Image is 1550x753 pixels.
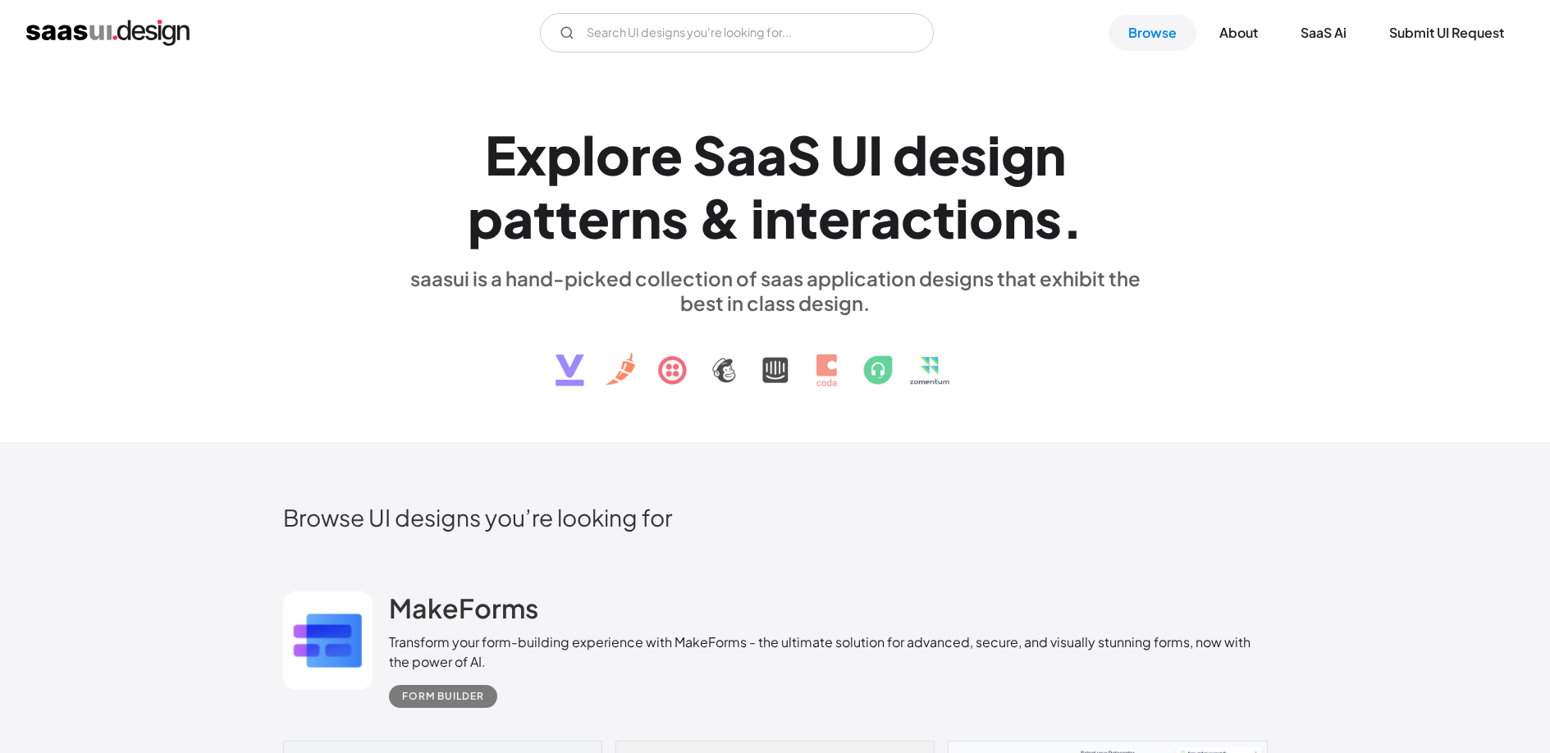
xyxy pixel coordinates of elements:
img: text, icon, saas logo [527,315,1024,400]
a: Browse [1109,15,1196,51]
div: n [765,186,796,249]
div: & [698,186,741,249]
a: About [1200,15,1278,51]
div: t [533,186,556,249]
div: n [1004,186,1035,249]
div: d [893,123,928,186]
div: S [787,123,821,186]
div: r [630,123,651,186]
div: o [969,186,1004,249]
a: SaaS Ai [1281,15,1366,51]
div: i [751,186,765,249]
div: n [630,186,661,249]
div: t [933,186,955,249]
div: a [871,186,901,249]
div: U [830,123,868,186]
div: Transform your form-building experience with MakeForms - the ultimate solution for advanced, secu... [389,632,1267,672]
input: Search UI designs you're looking for... [540,13,934,52]
div: a [757,123,787,186]
h2: Browse UI designs you’re looking for [283,503,1268,532]
div: a [503,186,533,249]
div: . [1062,186,1083,249]
div: e [578,186,610,249]
a: home [26,20,190,46]
div: e [928,123,960,186]
div: c [901,186,933,249]
div: e [651,123,683,186]
a: Submit UI Request [1369,15,1524,51]
div: I [868,123,883,186]
div: p [546,123,582,186]
div: t [796,186,818,249]
div: g [1001,123,1035,186]
div: p [468,186,503,249]
div: x [516,123,546,186]
div: s [1035,186,1062,249]
div: e [818,186,850,249]
form: Email Form [540,13,934,52]
div: a [726,123,757,186]
a: MakeForms [389,591,538,632]
div: r [610,186,630,249]
h1: Explore SaaS UI design patterns & interactions. [398,123,1153,249]
div: Form Builder [402,687,484,706]
div: l [582,123,596,186]
div: t [556,186,578,249]
div: i [987,123,1001,186]
div: E [485,123,516,186]
div: r [850,186,871,249]
div: saasui is a hand-picked collection of saas application designs that exhibit the best in class des... [398,266,1153,315]
div: o [596,123,630,186]
div: i [955,186,969,249]
div: s [661,186,688,249]
div: S [693,123,726,186]
div: n [1035,123,1066,186]
h2: MakeForms [389,591,538,624]
div: s [960,123,987,186]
